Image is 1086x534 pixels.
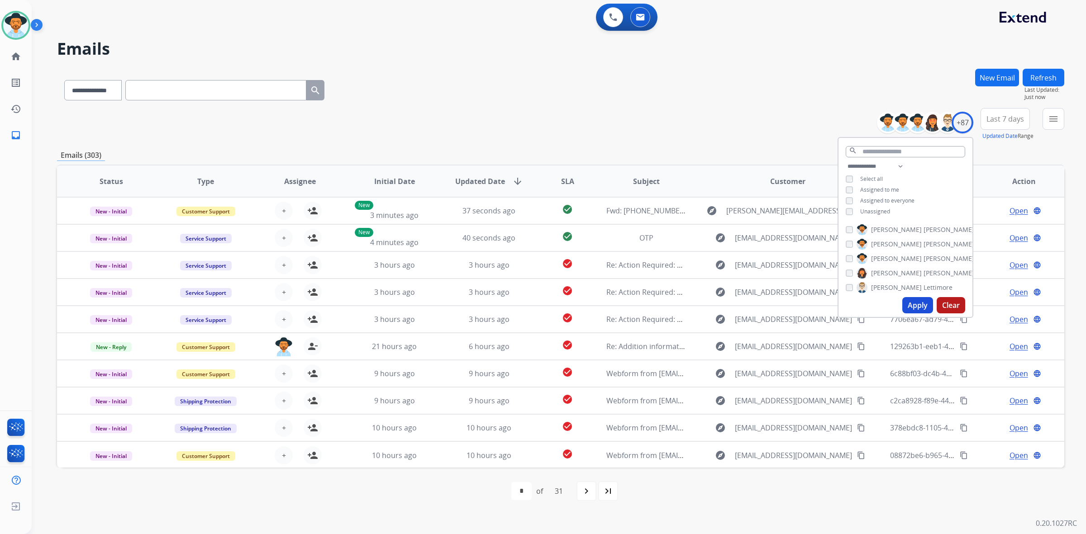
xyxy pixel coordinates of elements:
[90,369,132,379] span: New - Initial
[735,341,852,352] span: [EMAIL_ADDRESS][DOMAIN_NAME]
[372,341,417,351] span: 21 hours ago
[902,297,933,313] button: Apply
[462,206,515,216] span: 37 seconds ago
[715,422,726,433] mat-icon: explore
[176,369,235,379] span: Customer Support
[1010,232,1028,243] span: Open
[469,260,510,270] span: 3 hours ago
[937,297,965,313] button: Clear
[857,424,865,432] mat-icon: content_copy
[307,395,318,406] mat-icon: person_add
[90,397,132,406] span: New - Initial
[180,288,232,298] span: Service Support
[1024,86,1064,94] span: Last Updated:
[735,395,852,406] span: [EMAIL_ADDRESS][DOMAIN_NAME]
[1033,234,1041,242] mat-icon: language
[1010,260,1028,270] span: Open
[1010,287,1028,298] span: Open
[1033,369,1041,378] mat-icon: language
[57,40,1064,58] h2: Emails
[924,240,974,249] span: [PERSON_NAME]
[975,69,1019,86] button: New Email
[561,176,574,187] span: SLA
[180,261,232,270] span: Service Support
[10,51,21,62] mat-icon: home
[90,288,132,298] span: New - Initial
[562,367,573,378] mat-icon: check_circle
[1010,314,1028,325] span: Open
[890,369,1028,378] span: 6c88bf03-dc4b-49b1-9c83-445c66249ee3
[10,104,21,114] mat-icon: history
[307,287,318,298] mat-icon: person_add
[355,201,373,210] p: New
[469,369,510,378] span: 9 hours ago
[90,451,132,461] span: New - Initial
[606,396,811,406] span: Webform from [EMAIL_ADDRESS][DOMAIN_NAME] on [DATE]
[986,117,1024,121] span: Last 7 days
[307,422,318,433] mat-icon: person_add
[282,395,286,406] span: +
[282,260,286,270] span: +
[307,232,318,243] mat-icon: person_add
[455,176,505,187] span: Updated Date
[370,210,419,220] span: 3 minutes ago
[857,369,865,378] mat-icon: content_copy
[562,204,573,215] mat-icon: check_circle
[860,208,890,215] span: Unassigned
[606,206,814,216] span: Fwd: [PHONE_NUMBER] Couch pics Sales order #068C947383
[982,132,1034,140] span: Range
[562,449,573,459] mat-icon: check_circle
[606,287,957,297] span: Re: Action Required: You've been assigned a new service order: 738c3ca3-1e7e-4f86-a2e6-5f2a2612dfde
[871,225,922,234] span: [PERSON_NAME]
[960,451,968,459] mat-icon: content_copy
[372,450,417,460] span: 10 hours ago
[1010,368,1028,379] span: Open
[307,341,318,352] mat-icon: person_remove
[715,341,726,352] mat-icon: explore
[735,287,852,298] span: [EMAIL_ADDRESS][DOMAIN_NAME]
[176,207,235,216] span: Customer Support
[275,364,293,383] button: +
[871,254,922,263] span: [PERSON_NAME]
[924,254,974,263] span: [PERSON_NAME]
[970,165,1064,197] th: Action
[982,132,1018,140] button: Updated Date
[960,424,968,432] mat-icon: content_copy
[1033,397,1041,405] mat-icon: language
[307,450,318,461] mat-icon: person_add
[275,337,293,356] img: agent-avatar
[372,423,417,433] span: 10 hours ago
[715,287,726,298] mat-icon: explore
[310,85,321,96] mat-icon: search
[562,231,573,242] mat-icon: check_circle
[282,314,286,325] span: +
[1033,342,1041,350] mat-icon: language
[275,419,293,437] button: +
[307,368,318,379] mat-icon: person_add
[90,315,132,325] span: New - Initial
[1033,207,1041,215] mat-icon: language
[960,342,968,350] mat-icon: content_copy
[639,233,653,243] span: OTP
[3,13,29,38] img: avatar
[1048,113,1059,124] mat-icon: menu
[633,176,660,187] span: Subject
[924,269,974,278] span: [PERSON_NAME]
[90,342,132,352] span: New - Reply
[467,450,511,460] span: 10 hours ago
[175,397,237,406] span: Shipping Protection
[924,225,974,234] span: [PERSON_NAME]
[715,450,726,461] mat-icon: explore
[890,450,1026,460] span: 08872be6-b965-494a-8f7c-661fa0ce40eb
[606,369,811,378] span: Webform from [EMAIL_ADDRESS][DOMAIN_NAME] on [DATE]
[282,232,286,243] span: +
[562,340,573,350] mat-icon: check_circle
[981,108,1030,130] button: Last 7 days
[857,397,865,405] mat-icon: content_copy
[197,176,214,187] span: Type
[467,423,511,433] span: 10 hours ago
[860,175,883,183] span: Select all
[90,261,132,270] span: New - Initial
[284,176,316,187] span: Assignee
[307,260,318,270] mat-icon: person_add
